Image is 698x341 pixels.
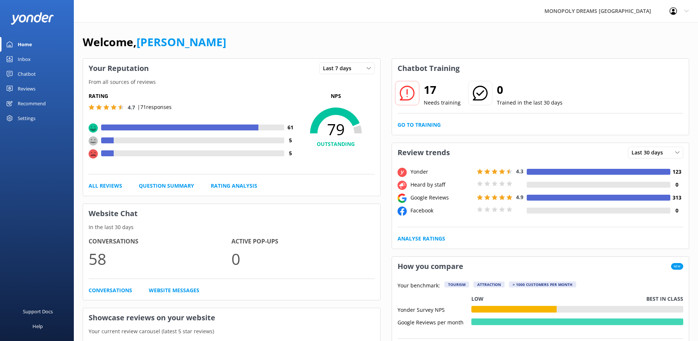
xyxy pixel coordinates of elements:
[89,237,231,246] h4: Conversations
[670,207,683,215] h4: 0
[89,246,231,271] p: 58
[424,99,461,107] p: Needs training
[497,99,563,107] p: Trained in the last 30 days
[671,263,683,270] span: New
[474,282,505,287] div: Attraction
[471,295,484,303] p: Low
[89,92,297,100] h5: Rating
[297,120,375,139] span: 79
[139,182,194,190] a: Question Summary
[392,59,465,78] h3: Chatbot Training
[297,92,375,100] p: NPS
[18,111,35,126] div: Settings
[18,37,32,52] div: Home
[670,181,683,189] h4: 0
[297,140,375,148] h4: OUTSTANDING
[11,12,54,24] img: yonder-white-logo.png
[409,207,475,215] div: Facebook
[398,306,471,313] div: Yonder Survey NPS
[670,194,683,202] h4: 313
[83,327,380,335] p: Your current review carousel (latest 5 star reviews)
[398,318,471,325] div: Google Reviews per month
[646,295,683,303] p: Best in class
[137,103,172,111] p: | 71 responses
[83,78,380,86] p: From all sources of reviews
[211,182,257,190] a: Rating Analysis
[409,194,475,202] div: Google Reviews
[18,52,31,67] div: Inbox
[398,235,445,243] a: Analyse Ratings
[398,121,441,129] a: Go to Training
[398,282,440,290] p: Your benchmark:
[323,64,356,72] span: Last 7 days
[284,149,297,157] h4: 5
[509,282,576,287] div: > 1000 customers per month
[284,136,297,144] h4: 5
[444,282,469,287] div: Tourism
[89,182,122,190] a: All Reviews
[83,59,154,78] h3: Your Reputation
[424,81,461,99] h2: 17
[83,308,380,327] h3: Showcase reviews on your website
[231,246,374,271] p: 0
[149,286,199,294] a: Website Messages
[632,149,667,157] span: Last 30 days
[89,286,132,294] a: Conversations
[409,181,475,189] div: Heard by staff
[284,123,297,132] h4: 61
[128,104,135,111] span: 4.7
[497,81,563,99] h2: 0
[18,96,46,111] div: Recommend
[409,168,475,176] div: Yonder
[137,34,226,50] a: [PERSON_NAME]
[392,257,469,276] h3: How you compare
[18,67,36,81] div: Chatbot
[516,168,523,175] span: 4.3
[18,81,35,96] div: Reviews
[231,237,374,246] h4: Active Pop-ups
[83,204,380,223] h3: Website Chat
[23,304,53,319] div: Support Docs
[392,143,455,162] h3: Review trends
[670,168,683,176] h4: 123
[516,194,523,201] span: 4.9
[83,33,226,51] h1: Welcome,
[32,319,43,334] div: Help
[83,223,380,231] p: In the last 30 days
